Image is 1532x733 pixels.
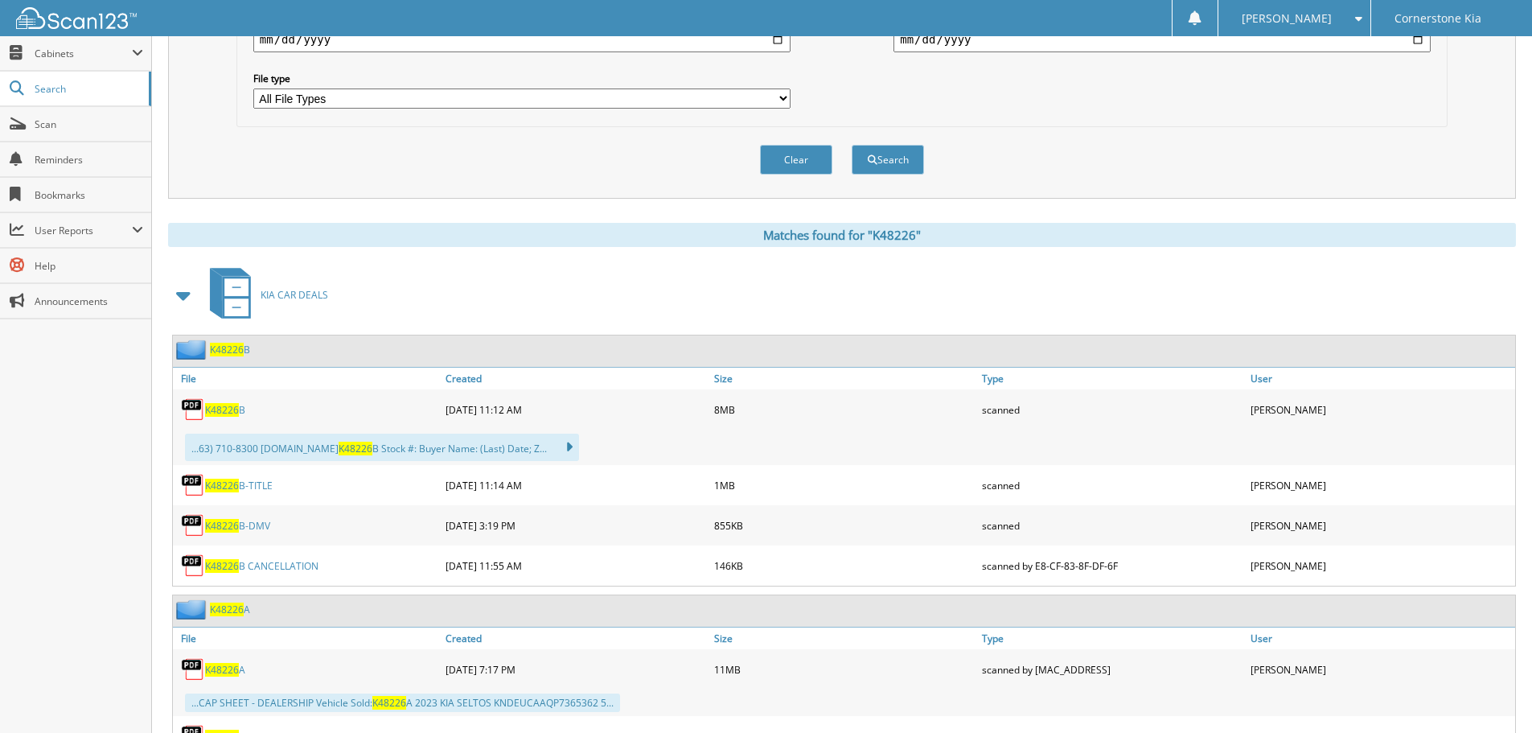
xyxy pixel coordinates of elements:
div: scanned [978,469,1247,501]
img: PDF.png [181,397,205,422]
label: File type [253,72,791,85]
div: ...63) 710-8300 [DOMAIN_NAME] B Stock #: Buyer Name: (Last) Date; Z... [185,434,579,461]
span: K48226 [339,442,372,455]
a: Size [710,368,979,389]
img: PDF.png [181,657,205,682]
span: User Reports [35,224,132,237]
span: Search [35,82,141,96]
div: [PERSON_NAME] [1247,550,1515,582]
span: Scan [35,117,143,131]
div: [PERSON_NAME] [1247,469,1515,501]
span: Announcements [35,294,143,308]
a: K48226B-TITLE [205,479,273,492]
a: Size [710,628,979,649]
div: [DATE] 11:55 AM [442,550,710,582]
div: 1MB [710,469,979,501]
span: Bookmarks [35,188,143,202]
img: scan123-logo-white.svg [16,7,137,29]
div: [DATE] 3:19 PM [442,509,710,542]
div: [PERSON_NAME] [1247,509,1515,542]
a: Type [978,628,1247,649]
img: PDF.png [181,554,205,578]
button: Search [852,145,924,175]
a: K48226A [210,603,250,616]
span: Cabinets [35,47,132,60]
div: scanned by [MAC_ADDRESS] [978,653,1247,686]
span: K48226 [205,663,239,677]
a: File [173,368,442,389]
div: 8MB [710,393,979,426]
a: User [1247,628,1515,649]
div: [PERSON_NAME] [1247,393,1515,426]
div: 855KB [710,509,979,542]
span: Reminders [35,153,143,167]
a: K48226B [210,343,250,356]
a: KIA CAR DEALS [200,263,328,327]
a: K48226B-DMV [205,519,270,533]
input: start [253,27,791,52]
span: Help [35,259,143,273]
img: PDF.png [181,473,205,497]
span: K48226 [205,403,239,417]
span: KIA CAR DEALS [261,288,328,302]
div: [DATE] 11:14 AM [442,469,710,501]
a: Created [442,368,710,389]
a: K48226B CANCELLATION [205,559,318,573]
div: 11MB [710,653,979,686]
a: Type [978,368,1247,389]
a: K48226B [205,403,245,417]
img: folder2.png [176,340,210,360]
span: K48226 [205,479,239,492]
div: 146KB [710,550,979,582]
span: Cornerstone Kia [1394,14,1481,23]
a: User [1247,368,1515,389]
a: K48226A [205,663,245,677]
span: K48226 [210,603,244,616]
div: scanned [978,393,1247,426]
a: Created [442,628,710,649]
span: K48226 [372,696,406,710]
span: [PERSON_NAME] [1242,14,1332,23]
div: scanned by E8-CF-83-8F-DF-6F [978,550,1247,582]
div: scanned [978,509,1247,542]
div: [DATE] 7:17 PM [442,653,710,686]
img: folder2.png [176,599,210,620]
button: Clear [760,145,832,175]
div: Matches found for "K48226" [168,223,1516,247]
span: K48226 [210,343,244,356]
span: K48226 [205,559,239,573]
a: File [173,628,442,649]
div: [PERSON_NAME] [1247,653,1515,686]
img: PDF.png [181,513,205,537]
div: [DATE] 11:12 AM [442,393,710,426]
div: ...CAP SHEET - DEALERSHIP Vehicle Sold: A 2023 KIA SELTOS KNDEUCAAQP7365362 5... [185,694,620,712]
input: end [893,27,1431,52]
span: K48226 [205,519,239,533]
iframe: Chat Widget [1452,656,1532,733]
